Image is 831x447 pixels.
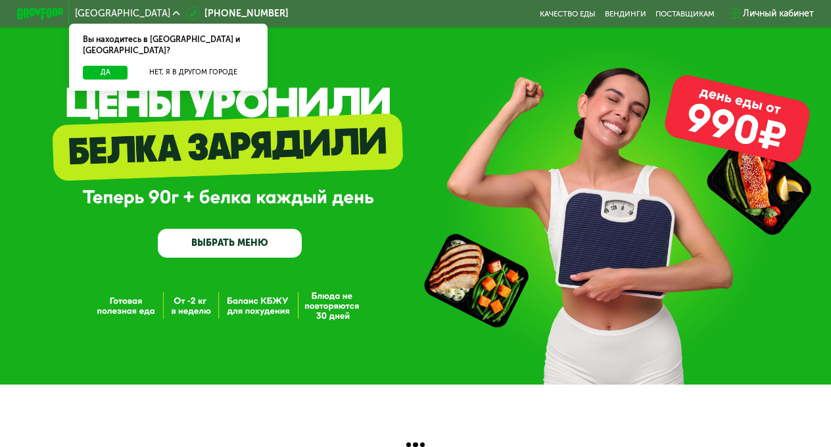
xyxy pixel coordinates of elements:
[75,9,170,18] span: [GEOGRAPHIC_DATA]
[186,7,289,20] a: [PHONE_NUMBER]
[743,7,814,20] div: Личный кабинет
[655,9,715,18] div: поставщикам
[540,9,596,18] a: Качество еды
[83,66,128,80] button: Да
[605,9,646,18] a: Вендинги
[69,24,268,65] div: Вы находитесь в [GEOGRAPHIC_DATA] и [GEOGRAPHIC_DATA]?
[158,229,302,258] a: ВЫБРАТЬ МЕНЮ
[132,66,254,80] button: Нет, я в другом городе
